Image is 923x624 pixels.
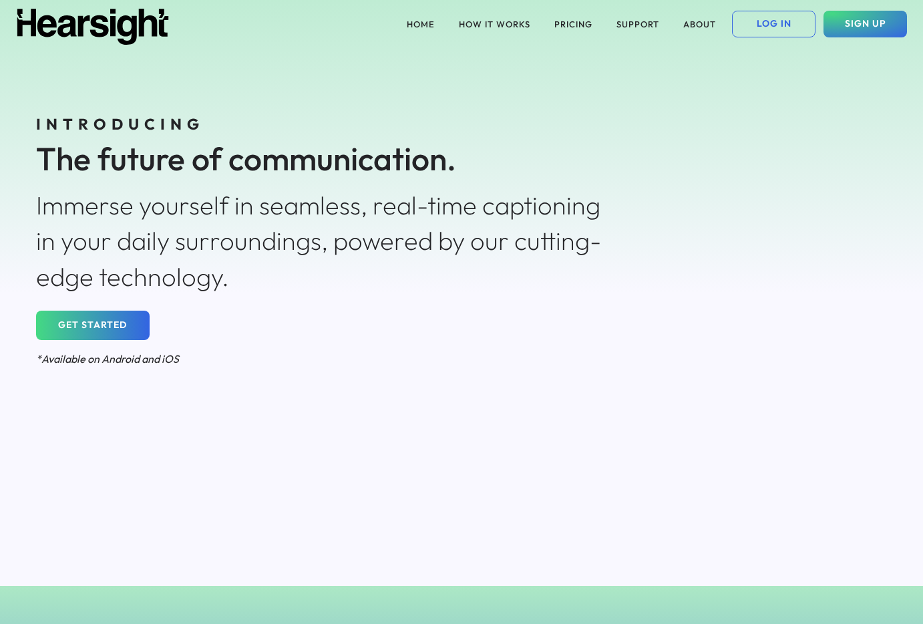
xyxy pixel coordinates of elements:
button: SIGN UP [823,11,907,37]
button: ABOUT [675,11,724,37]
div: *Available on Android and iOS [36,351,616,366]
div: The future of communication. [36,136,616,181]
button: LOG IN [732,11,815,37]
div: INTRODUCING [36,114,616,135]
button: GET STARTED [36,311,150,340]
button: SUPPORT [608,11,667,37]
button: HOME [399,11,443,37]
img: Hearsight iOS app screenshot [687,112,888,535]
button: HOW IT WORKS [451,11,538,37]
button: PRICING [546,11,600,37]
div: Immerse yourself in seamless, real-time captioning in your daily surroundings, powered by our cut... [36,188,616,295]
img: Hearsight logo [16,9,170,45]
